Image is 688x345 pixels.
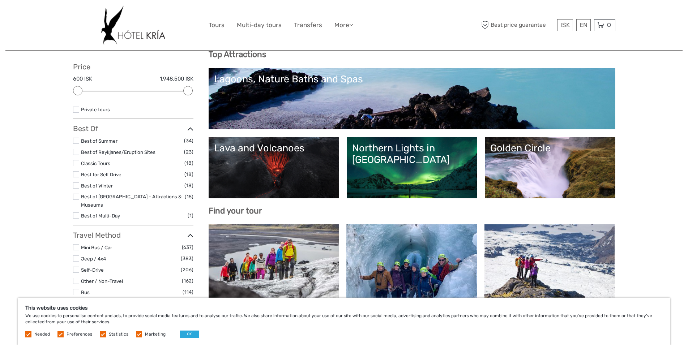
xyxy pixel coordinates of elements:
[209,49,266,59] b: Top Attractions
[101,5,165,45] img: 532-e91e591f-ac1d-45f7-9962-d0f146f45aa0_logo_big.jpg
[182,243,193,251] span: (637)
[352,142,472,166] div: Northern Lights in [GEOGRAPHIC_DATA]
[209,20,225,30] a: Tours
[334,20,353,30] a: More
[214,142,334,193] a: Lava and Volcanoes
[184,137,193,145] span: (34)
[188,211,193,220] span: (1)
[81,256,106,262] a: Jeep / 4x4
[73,62,193,71] h3: Price
[73,75,92,83] label: 600 ISK
[184,159,193,167] span: (18)
[81,278,123,284] a: Other / Non-Travel
[81,149,155,155] a: Best of Reykjanes/Eruption Sites
[81,213,120,219] a: Best of Multi-Day
[81,289,90,295] a: Bus
[81,138,117,144] a: Best of Summer
[490,142,610,193] a: Golden Circle
[294,20,322,30] a: Transfers
[237,20,282,30] a: Multi-day tours
[182,277,193,285] span: (162)
[181,266,193,274] span: (206)
[183,288,193,296] span: (114)
[73,124,193,133] h3: Best Of
[184,181,193,190] span: (18)
[560,21,570,29] span: ISK
[606,21,612,29] span: 0
[81,160,110,166] a: Classic Tours
[185,193,193,201] span: (15)
[18,298,670,345] div: We use cookies to personalise content and ads, to provide social media features and to analyse ou...
[25,305,663,311] h5: This website uses cookies
[209,206,262,216] b: Find your tour
[214,73,610,124] a: Lagoons, Nature Baths and Spas
[81,267,104,273] a: Self-Drive
[180,331,199,338] button: OK
[67,331,92,337] label: Preferences
[81,194,181,208] a: Best of [GEOGRAPHIC_DATA] - Attractions & Museums
[181,254,193,263] span: (383)
[145,331,166,337] label: Marketing
[576,19,591,31] div: EN
[81,107,110,112] a: Private tours
[480,19,555,31] span: Best price guarantee
[214,142,334,154] div: Lava and Volcanoes
[81,172,121,177] a: Best for Self Drive
[81,183,113,189] a: Best of Winter
[352,142,472,193] a: Northern Lights in [GEOGRAPHIC_DATA]
[81,245,112,250] a: Mini Bus / Car
[160,75,193,83] label: 1.948.500 ISK
[109,331,128,337] label: Statistics
[73,231,193,240] h3: Travel Method
[490,142,610,154] div: Golden Circle
[214,73,610,85] div: Lagoons, Nature Baths and Spas
[184,170,193,178] span: (18)
[184,148,193,156] span: (23)
[34,331,50,337] label: Needed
